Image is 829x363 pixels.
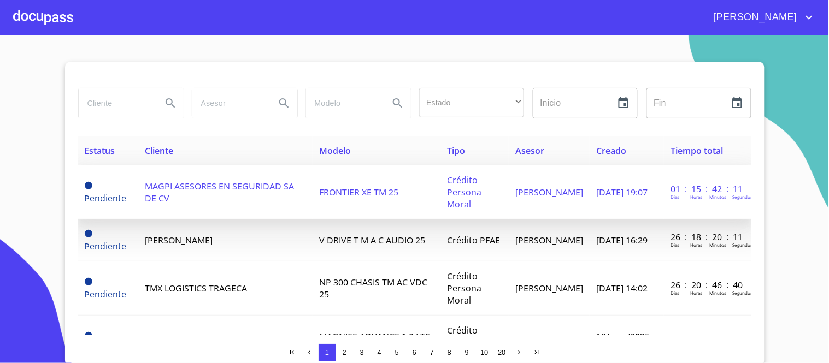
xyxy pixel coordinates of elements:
[671,333,744,345] p: 50 : 23 : 20 : 19
[480,348,488,356] span: 10
[515,282,583,294] span: [PERSON_NAME]
[732,290,752,296] p: Segundos
[85,182,92,189] span: Pendiente
[319,234,425,246] span: V DRIVE T M A C AUDIO 25
[85,230,92,237] span: Pendiente
[690,194,702,200] p: Horas
[389,344,406,361] button: 5
[85,332,92,340] span: Pendiente
[690,242,702,248] p: Horas
[671,145,723,157] span: Tiempo total
[85,278,92,285] span: Pendiente
[515,145,544,157] span: Asesor
[319,186,398,198] span: FRONTIER XE TM 25
[336,344,354,361] button: 2
[441,344,458,361] button: 8
[448,348,451,356] span: 8
[465,348,469,356] span: 9
[447,234,500,246] span: Crédito PFAE
[458,344,476,361] button: 9
[596,330,650,354] span: 19/ago./2025 11:29
[85,192,127,204] span: Pendiente
[596,282,648,294] span: [DATE] 14:02
[85,145,115,157] span: Estatus
[360,348,364,356] span: 3
[424,344,441,361] button: 7
[371,344,389,361] button: 4
[430,348,434,356] span: 7
[145,180,294,204] span: MAGPI ASESORES EN SEGURIDAD SA DE CV
[476,344,493,361] button: 10
[306,88,380,118] input: search
[447,145,465,157] span: Tipo
[732,194,752,200] p: Segundos
[395,348,399,356] span: 5
[413,348,416,356] span: 6
[705,9,816,26] button: account of current user
[192,88,267,118] input: search
[85,240,127,252] span: Pendiente
[319,145,351,157] span: Modelo
[157,90,184,116] button: Search
[447,174,481,210] span: Crédito Persona Moral
[343,348,346,356] span: 2
[378,348,381,356] span: 4
[447,270,481,306] span: Crédito Persona Moral
[732,242,752,248] p: Segundos
[690,290,702,296] p: Horas
[515,186,583,198] span: [PERSON_NAME]
[671,194,679,200] p: Dias
[596,145,626,157] span: Creado
[671,290,679,296] p: Dias
[596,186,648,198] span: [DATE] 19:07
[493,344,511,361] button: 20
[354,344,371,361] button: 3
[596,234,648,246] span: [DATE] 16:29
[271,90,297,116] button: Search
[671,183,744,195] p: 01 : 15 : 42 : 11
[447,324,481,360] span: Crédito Persona Física
[498,348,505,356] span: 20
[385,90,411,116] button: Search
[319,344,336,361] button: 1
[709,194,726,200] p: Minutos
[319,330,430,354] span: MAGNITE ADVANCE 1 0 LTS CVT 25
[419,88,524,117] div: ​
[671,242,679,248] p: Dias
[145,234,213,246] span: [PERSON_NAME]
[79,88,153,118] input: search
[145,145,173,157] span: Cliente
[85,288,127,300] span: Pendiente
[709,290,726,296] p: Minutos
[319,276,427,300] span: NP 300 CHASIS TM AC VDC 25
[406,344,424,361] button: 6
[671,231,744,243] p: 26 : 18 : 20 : 11
[515,234,583,246] span: [PERSON_NAME]
[709,242,726,248] p: Minutos
[705,9,803,26] span: [PERSON_NAME]
[145,282,247,294] span: TMX LOGISTICS TRAGECA
[325,348,329,356] span: 1
[671,279,744,291] p: 26 : 20 : 46 : 40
